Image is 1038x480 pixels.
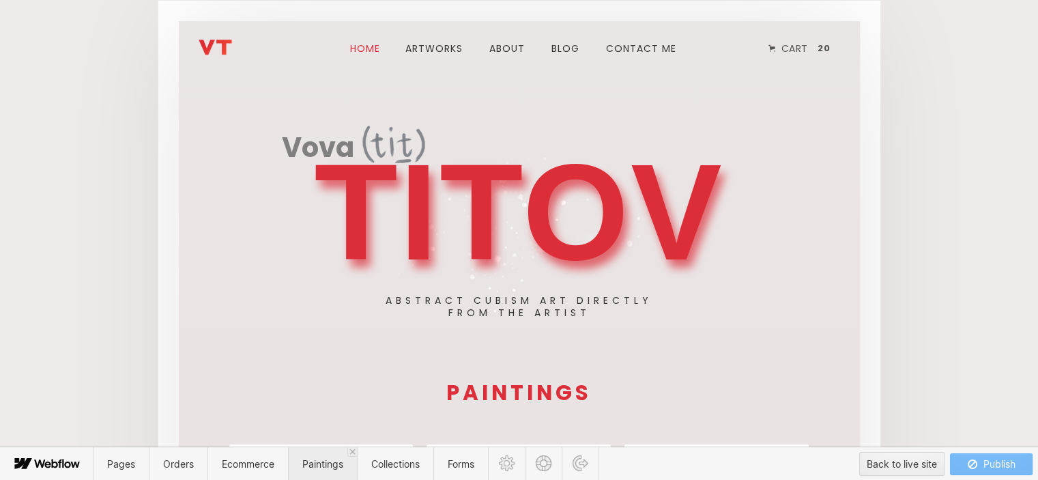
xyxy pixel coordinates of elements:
[481,24,533,73] a: about
[859,452,945,476] button: Back to live site
[199,28,280,55] a: home
[950,453,1033,475] button: Publish
[343,24,387,73] a: Home
[107,458,135,470] span: Pages
[222,458,274,470] span: Ecommerce
[967,454,1015,475] div: Publish
[282,124,757,280] a: VovaTitTITOVAbstract Cubism ART directlyfrom the artist
[362,126,425,163] img: Tit
[867,454,937,475] div: Back to live site
[314,151,723,274] h1: TITOV
[448,458,474,470] span: Forms
[199,40,232,55] img: Vladimir Titov
[813,42,829,55] div: 20
[397,24,471,73] a: ARTWORks
[781,40,807,57] div: Cart
[758,33,840,63] a: Open cart
[598,24,684,73] a: Contact me
[302,458,343,470] span: Paintings
[347,447,357,457] a: Close 'Paintings' tab
[371,458,420,470] span: Collections
[163,458,194,470] span: Orders
[222,382,816,404] h3: PAINTINGS
[282,134,354,165] h2: Vova
[386,294,652,319] h2: Abstract Cubism ART directly from the artist
[543,24,588,73] a: blog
